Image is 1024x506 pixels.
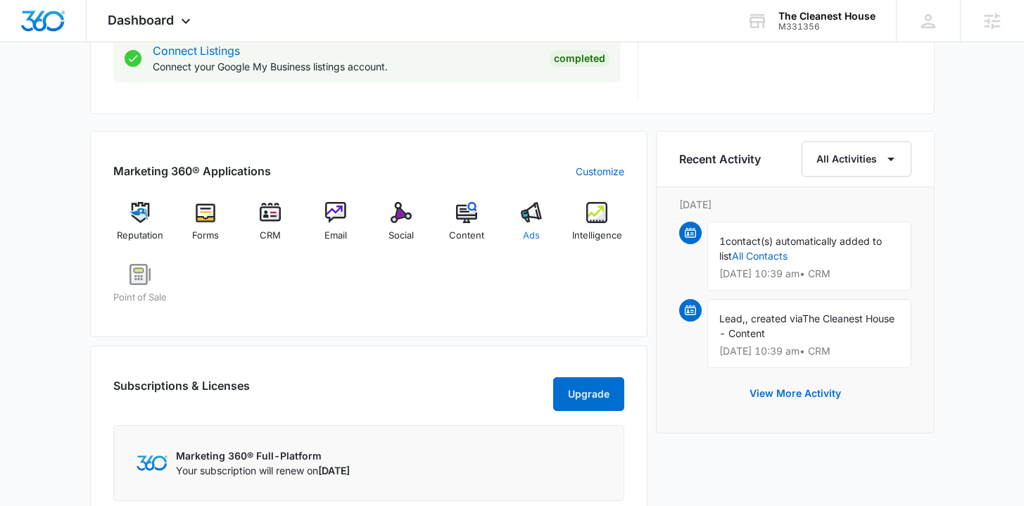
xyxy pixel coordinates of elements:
[439,202,493,253] a: Content
[244,202,298,253] a: CRM
[374,202,429,253] a: Social
[137,455,167,470] img: Marketing 360 Logo
[550,50,609,67] div: Completed
[719,269,899,279] p: [DATE] 10:39 am • CRM
[318,464,350,476] span: [DATE]
[113,264,167,315] a: Point of Sale
[576,164,624,179] a: Customize
[117,229,163,243] span: Reputation
[802,141,911,177] button: All Activities
[192,229,219,243] span: Forms
[113,291,167,305] span: Point of Sale
[719,235,882,262] span: contact(s) automatically added to list
[113,377,250,405] h2: Subscriptions & Licenses
[449,229,484,243] span: Content
[309,202,363,253] a: Email
[523,229,540,243] span: Ads
[732,250,788,262] a: All Contacts
[176,463,350,478] p: Your subscription will renew on
[108,13,174,27] span: Dashboard
[260,229,281,243] span: CRM
[324,229,347,243] span: Email
[572,229,622,243] span: Intelligence
[153,59,538,74] p: Connect your Google My Business listings account.
[679,151,761,167] h6: Recent Activity
[153,44,240,58] a: Connect Listings
[719,235,726,247] span: 1
[679,197,911,212] p: [DATE]
[778,22,876,32] div: account id
[719,312,895,339] span: The Cleanest House - Content
[113,202,167,253] a: Reputation
[388,229,414,243] span: Social
[113,163,271,179] h2: Marketing 360® Applications
[176,448,350,463] p: Marketing 360® Full-Platform
[778,11,876,22] div: account name
[553,377,624,411] button: Upgrade
[745,312,802,324] span: , created via
[735,377,855,410] button: View More Activity
[570,202,624,253] a: Intelligence
[505,202,559,253] a: Ads
[719,312,745,324] span: Lead,
[178,202,232,253] a: Forms
[719,346,899,356] p: [DATE] 10:39 am • CRM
